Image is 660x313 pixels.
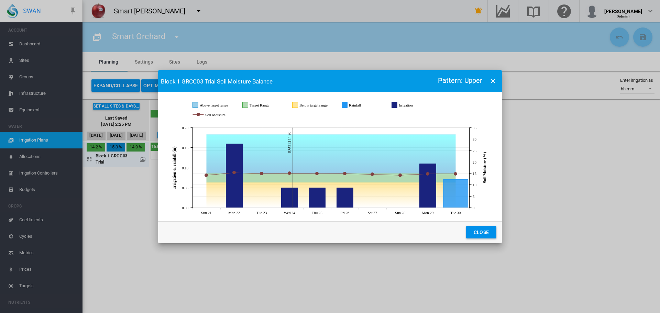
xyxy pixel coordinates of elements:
[182,166,188,170] tspan: 0.10
[182,126,188,130] tspan: 0.20
[260,172,263,175] circle: Soil Moisture Sep 23, 2025 14.8644
[337,188,353,208] g: Irrigation Sep 26, 2025 0.05
[482,152,487,183] tspan: Soil Moisture (%)
[340,211,350,215] tspan: Fri 26
[438,76,482,85] span: Pattern: Upper
[343,172,346,175] circle: Soil Moisture Sep 26, 2025 14.8744
[454,172,457,175] circle: Soil Moisture Sep 30, 2025 14.7766
[158,70,502,243] md-dialog: JavaScript chart ...
[182,186,188,190] tspan: 0.05
[489,77,497,85] md-icon: icon-close
[420,164,436,208] g: Irrigation Sep 29, 2025 0.11
[201,211,211,215] tspan: Sun 21
[473,149,476,153] tspan: 25
[422,211,434,215] tspan: Mon 29
[182,146,188,150] tspan: 0.15
[473,171,476,176] tspan: 15
[473,137,476,141] tspan: 30
[193,102,235,108] g: Above target range
[399,174,401,177] circle: Soil Moisture Sep 28, 2025 14.1684
[312,211,322,215] tspan: Thu 25
[161,78,273,85] span: Block 1 GRCC03 Trial Soil Moisture Balance
[368,211,377,215] tspan: Sat 27
[473,183,476,187] tspan: 10
[473,194,475,199] tspan: 5
[172,146,177,189] tspan: Irrigation & rainfall (in)
[182,206,188,210] tspan: 0.00
[392,102,434,108] g: Irrigation
[316,172,318,175] circle: Soil Moisture Sep 25, 2025 14.8451
[473,160,476,164] tspan: 20
[226,144,243,208] g: Irrigation Sep 22, 2025 0.16
[450,211,461,215] tspan: Tue 30
[342,102,385,108] g: Rainfall
[293,102,335,108] g: Below target range
[443,180,468,208] g: Rainfall Sep 30, 2025 0.07
[256,211,267,215] tspan: Tue 23
[426,172,429,175] circle: Soil Moisture Sep 29, 2025 14.7903
[233,171,235,174] circle: Soil Moisture Sep 22, 2025 15.2876
[395,211,406,215] tspan: Sun 28
[284,211,296,215] tspan: Wed 24
[486,74,500,88] button: icon-close
[287,132,291,153] tspan: [DATE] 14:26
[473,126,476,130] tspan: 35
[288,172,291,175] circle: Soil Moisture Sep 24, 2025 14.9553
[282,188,298,208] g: Irrigation Sep 24, 2025 0.05
[309,188,326,208] g: Irrigation Sep 25, 2025 0.05
[466,226,496,238] button: Close
[228,211,240,215] tspan: Mon 22
[473,206,475,210] tspan: 0
[193,112,241,118] g: Soil Moisture
[371,173,374,176] circle: Soil Moisture Sep 27, 2025 14.547
[243,102,285,108] g: Target Range
[205,174,208,177] circle: Soil Moisture Sep 21, 2025 14.1699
